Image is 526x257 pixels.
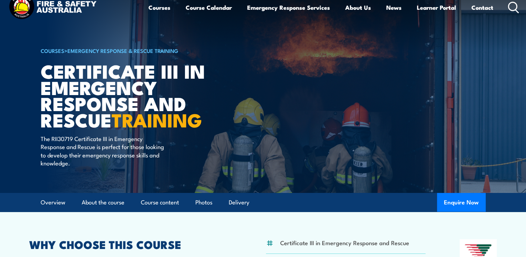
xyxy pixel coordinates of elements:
[280,239,409,247] li: Certificate III in Emergency Response and Rescue
[41,193,65,212] a: Overview
[29,239,232,249] h2: WHY CHOOSE THIS COURSE
[141,193,179,212] a: Course content
[82,193,124,212] a: About the course
[41,134,168,167] p: The RII30719 Certificate III in Emergency Response and Rescue is perfect for those looking to dev...
[112,105,202,134] strong: TRAINING
[41,46,212,55] h6: >
[437,193,486,212] button: Enquire Now
[195,193,212,212] a: Photos
[41,47,64,54] a: COURSES
[67,47,178,54] a: Emergency Response & Rescue Training
[229,193,249,212] a: Delivery
[41,63,212,128] h1: Certificate III in Emergency Response and Rescue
